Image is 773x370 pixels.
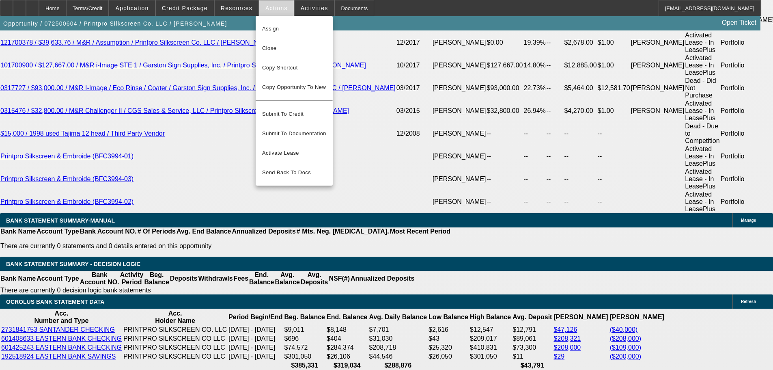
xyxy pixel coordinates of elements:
span: Assign [262,24,326,34]
span: Copy Opportunity To New [262,84,326,90]
span: Close [262,43,326,53]
span: Copy Shortcut [262,63,326,73]
span: Submit To Credit [262,109,326,119]
span: Send Back To Docs [262,168,326,177]
span: Submit To Documentation [262,129,326,138]
span: Activate Lease [262,148,326,158]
